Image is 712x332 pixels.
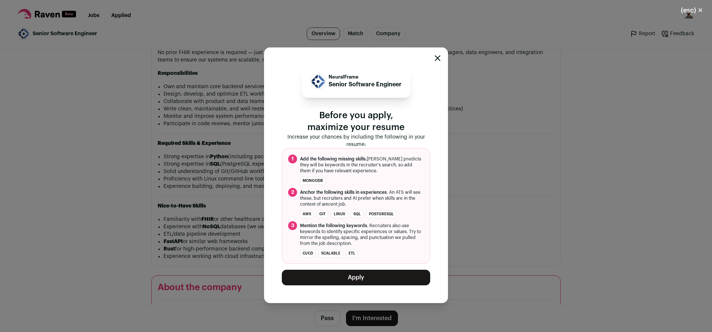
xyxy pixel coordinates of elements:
span: 3 [288,221,297,230]
span: . Recruiters also use keywords to identify specific experiences or values. Try to mirror the spel... [300,223,424,246]
span: Mention the following keywords [300,223,367,228]
li: ETL [346,249,358,258]
span: . An ATS will see these, but recruiters and AI prefer when skills are in the context of a [300,189,424,207]
li: CI/CD [300,249,316,258]
span: 2 [288,188,297,197]
li: scalable [319,249,343,258]
button: Close modal [435,55,441,61]
li: MongoDB [300,177,326,185]
li: AWS [300,210,314,218]
span: [PERSON_NAME] predicts they will be keywords in the recruiter's search, so add them if you have r... [300,156,424,174]
button: Apply [282,270,430,285]
button: Close modal [672,2,712,19]
li: SQL [351,210,363,218]
p: Senior Software Engineer [329,80,402,89]
p: Before you apply, maximize your resume [282,110,430,133]
span: Anchor the following skills in experiences [300,190,387,195]
img: ad609db20195b73a6069ee1a43b0f60034d5c5aeb6bdeb42b0756306ef0da0f1.jpg [311,74,325,89]
span: 1 [288,155,297,163]
li: Linux [331,210,348,218]
li: Git [317,210,328,218]
i: recent job. [324,202,346,206]
p: NeuralFrame [329,74,402,80]
p: Increase your chances by including the following in your resume: [282,133,430,148]
li: PostgreSQL [366,210,396,218]
span: Add the following missing skills. [300,157,367,161]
